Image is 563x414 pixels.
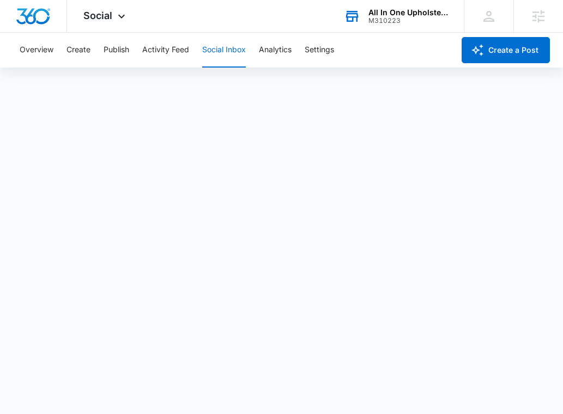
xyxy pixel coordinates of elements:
[368,17,448,25] div: account id
[305,33,334,68] button: Settings
[20,33,53,68] button: Overview
[66,33,90,68] button: Create
[83,10,112,21] span: Social
[368,8,448,17] div: account name
[259,33,292,68] button: Analytics
[462,37,550,63] button: Create a Post
[142,33,189,68] button: Activity Feed
[202,33,246,68] button: Social Inbox
[104,33,129,68] button: Publish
